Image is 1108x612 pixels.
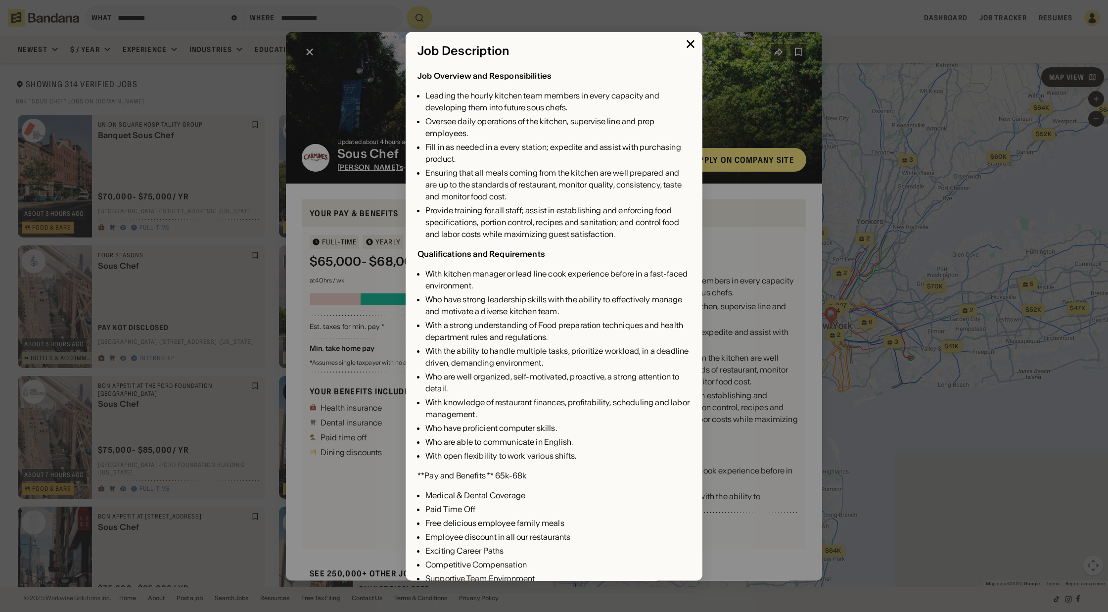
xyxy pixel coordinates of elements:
div: **Pay and Benefits ** 65k-68k [417,470,527,481]
div: Ensuring that all meals coming from the kitchen are well prepared and are up to the standards of ... [425,167,691,202]
div: Who have strong leadership skills with the ability to effectively manage and motivate a diverse k... [425,293,691,317]
div: Leading the hourly kitchen team members in every capacity and developing them into future sous ch... [425,90,691,113]
div: Paid Time Off [425,503,570,515]
div: Provide training for all staff; assist in establishing and enforcing food specifications, portion... [425,204,691,240]
div: Supportive Team Environment [425,572,570,584]
div: Job Overview and Responsibilities [417,71,552,81]
div: With open flexibility to work various shifts. [425,450,691,462]
div: Qualifications and Requirements [417,249,545,259]
div: Who are well organized, self-motivated, proactive, a strong attention to detail. [425,371,691,394]
div: Free delicious employee family meals [425,517,570,529]
div: With knowledge of restaurant finances, profitability, scheduling and labor management. [425,396,691,420]
div: Medical & Dental Coverage [425,489,570,501]
div: Oversee daily operations of the kitchen, supervise line and prep employees. [425,115,691,139]
div: Fill in as needed in a every station; expedite and assist with purchasing product. [425,141,691,165]
div: Who are able to communicate in English. [425,436,691,448]
div: Employee discount in all our restaurants [425,531,570,543]
div: Competitive Compensation [425,559,570,570]
div: Exciting Career Paths [425,545,570,557]
div: With a strong understanding of Food preparation techniques and health department rules and regula... [425,319,691,343]
div: Job Description [417,44,691,58]
div: With the ability to handle multiple tasks, prioritize workload, in a deadline driven, demanding e... [425,345,691,369]
div: Who have proficient computer skills. [425,422,691,434]
div: With kitchen manager or lead line cook experience before in a fast-faced environment. [425,268,691,291]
